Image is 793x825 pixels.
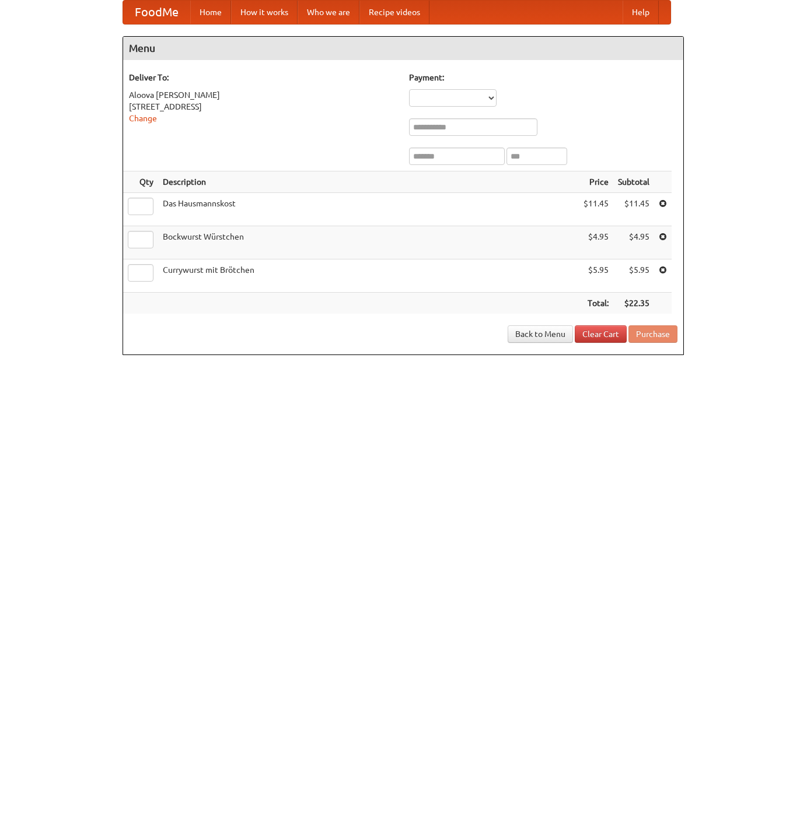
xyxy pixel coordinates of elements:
[628,325,677,343] button: Purchase
[613,171,654,193] th: Subtotal
[129,114,157,123] a: Change
[613,226,654,259] td: $4.95
[613,259,654,293] td: $5.95
[231,1,298,24] a: How it works
[158,226,579,259] td: Bockwurst Würstchen
[129,72,397,83] h5: Deliver To:
[508,325,573,343] a: Back to Menu
[613,193,654,226] td: $11.45
[575,325,627,343] a: Clear Cart
[129,89,397,101] div: Aloova [PERSON_NAME]
[158,171,579,193] th: Description
[409,72,677,83] h5: Payment:
[613,293,654,314] th: $22.35
[579,259,613,293] td: $5.95
[129,101,397,113] div: [STREET_ADDRESS]
[579,193,613,226] td: $11.45
[579,226,613,259] td: $4.95
[359,1,429,24] a: Recipe videos
[158,259,579,293] td: Currywurst mit Brötchen
[579,293,613,314] th: Total:
[123,37,683,60] h4: Menu
[123,1,190,24] a: FoodMe
[579,171,613,193] th: Price
[158,193,579,226] td: Das Hausmannskost
[123,171,158,193] th: Qty
[623,1,659,24] a: Help
[190,1,231,24] a: Home
[298,1,359,24] a: Who we are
